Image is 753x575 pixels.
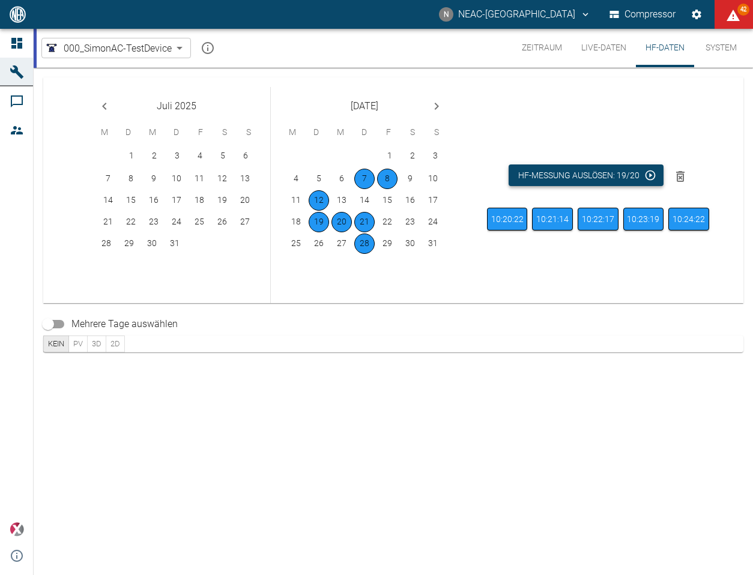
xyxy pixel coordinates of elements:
[144,146,165,166] button: 2
[377,233,398,254] button: 29
[196,36,220,60] button: mission info
[144,212,164,232] button: 23
[354,190,375,211] button: 14
[142,233,162,254] button: 30
[189,190,210,211] button: 18
[400,190,420,211] button: 16
[190,121,211,145] span: Freitag
[331,233,352,254] button: 27
[121,146,142,166] button: 1
[578,208,618,231] button: hfManual
[309,169,329,189] button: 5
[306,121,327,145] span: Dienstag
[235,169,255,189] button: 13
[238,121,259,145] span: Sonntag
[487,208,528,231] button: hfManual
[68,336,88,352] button: pv
[400,212,420,232] button: 23
[8,6,27,22] img: logo
[157,98,196,115] span: Juli 2025
[380,146,400,166] button: 1
[87,336,106,352] button: 3d
[286,212,306,232] button: 18
[686,4,707,25] button: Einstellungen
[214,121,235,145] span: Samstag
[331,169,352,189] button: 6
[235,146,256,166] button: 6
[636,29,694,67] button: HF-Daten
[119,233,139,254] button: 29
[64,41,172,55] span: 000_SimonAC-TestDevice
[98,190,118,211] button: 14
[532,208,573,231] button: hfManual
[142,121,163,145] span: Mittwoch
[189,212,210,232] button: 25
[166,212,187,232] button: 24
[309,233,329,254] button: 26
[423,169,443,189] button: 10
[166,121,187,145] span: Donnerstag
[121,212,141,232] button: 22
[309,190,329,211] button: 12
[331,212,352,232] button: 20
[425,146,446,166] button: 3
[43,336,69,352] button: none
[98,169,118,189] button: 7
[10,522,24,537] img: Xplore Logo
[354,121,375,145] span: Donnerstag
[351,98,378,115] span: [DATE]
[167,146,187,166] button: 3
[282,121,303,145] span: Montag
[286,169,306,189] button: 4
[96,233,116,254] button: 28
[423,233,443,254] button: 31
[512,29,572,67] button: Zeitraum
[402,121,423,145] span: Samstag
[354,233,375,254] button: 28
[437,4,593,25] button: hofer@nea-x.de
[607,4,679,25] button: Compressor
[213,146,233,166] button: 5
[377,169,398,189] button: 8
[426,121,447,145] span: Sonntag
[189,169,210,189] button: 11
[166,169,187,189] button: 10
[354,212,375,232] button: 21
[235,212,255,232] button: 27
[402,146,423,166] button: 2
[378,121,399,145] span: Freitag
[330,121,351,145] span: Mittwoch
[439,7,453,22] div: N
[144,169,164,189] button: 9
[212,169,232,189] button: 12
[331,190,352,211] button: 13
[98,212,118,232] button: 21
[623,208,664,231] button: hfManual
[235,190,255,211] button: 20
[425,94,449,118] button: Next month
[354,169,375,189] button: 7
[377,190,398,211] button: 15
[377,212,398,232] button: 22
[190,146,210,166] button: 4
[694,29,748,67] button: System
[668,164,692,188] button: Messungen löschen
[121,169,141,189] button: 8
[144,190,164,211] button: 16
[423,212,443,232] button: 24
[309,212,329,232] button: 19
[44,41,172,55] a: 000_SimonAC-TestDevice
[572,29,636,67] button: Live-Daten
[423,190,443,211] button: 17
[212,212,232,232] button: 26
[71,317,178,331] span: Mehrere Tage auswählen
[118,121,139,145] span: Dienstag
[400,233,420,254] button: 30
[509,164,664,187] button: HF-Messung auslösen: 19/20
[737,4,749,16] span: 42
[121,190,141,211] button: 15
[92,94,116,118] button: Previous month
[166,190,187,211] button: 17
[106,336,125,352] button: 2d
[212,190,232,211] button: 19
